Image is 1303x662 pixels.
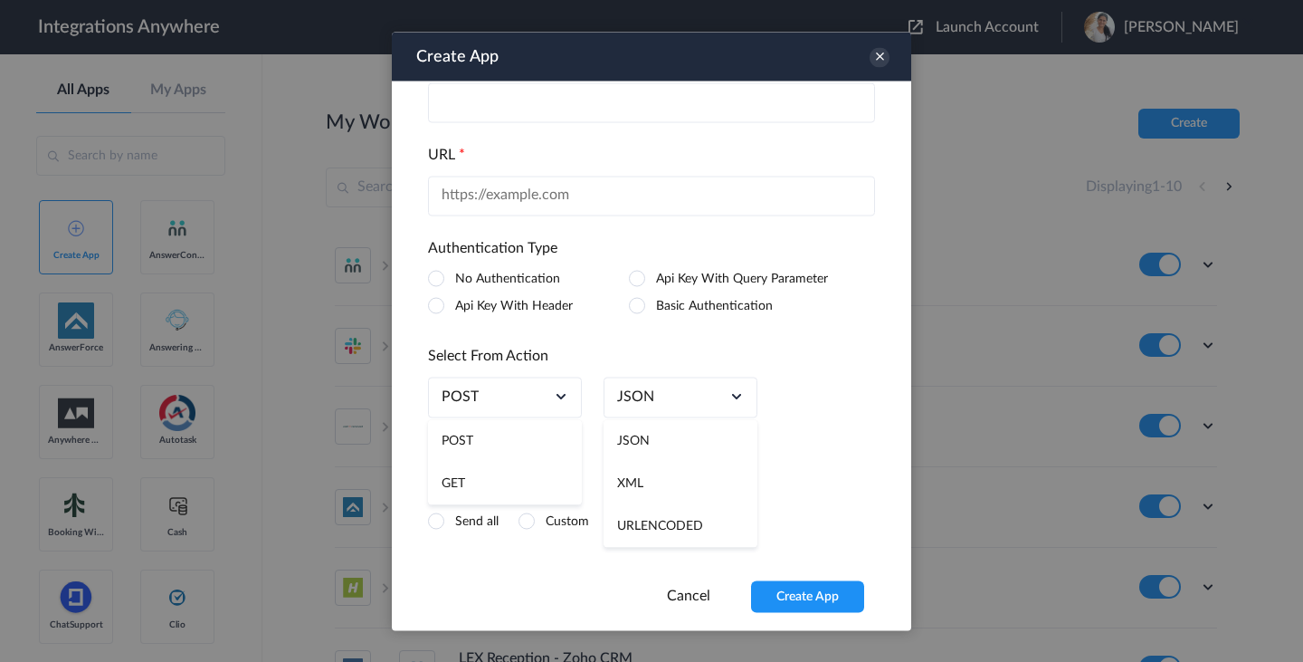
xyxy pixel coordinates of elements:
a: Cancel [667,588,710,602]
a: POST [442,388,479,405]
label: Send all [455,514,499,527]
h4: Authentication Type [428,239,875,256]
a: POST [442,428,568,453]
a: application/json [617,428,744,453]
input: https://example.com [428,176,875,216]
h4: Select From Action [428,347,875,364]
label: Api Key With Query Parameter [656,272,828,284]
a: GET [442,471,568,495]
label: Api Key With Header [455,299,573,312]
button: Create App [751,580,864,612]
a: application/xml [617,471,744,495]
label: Custom [546,514,589,527]
h4: URL [428,146,875,163]
h3: Create App [416,40,499,72]
a: application/x-www-form-urlencoded [617,513,744,538]
label: No Authentication [455,272,560,284]
label: Basic Authentication [656,299,773,312]
a: application/json [617,388,654,405]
